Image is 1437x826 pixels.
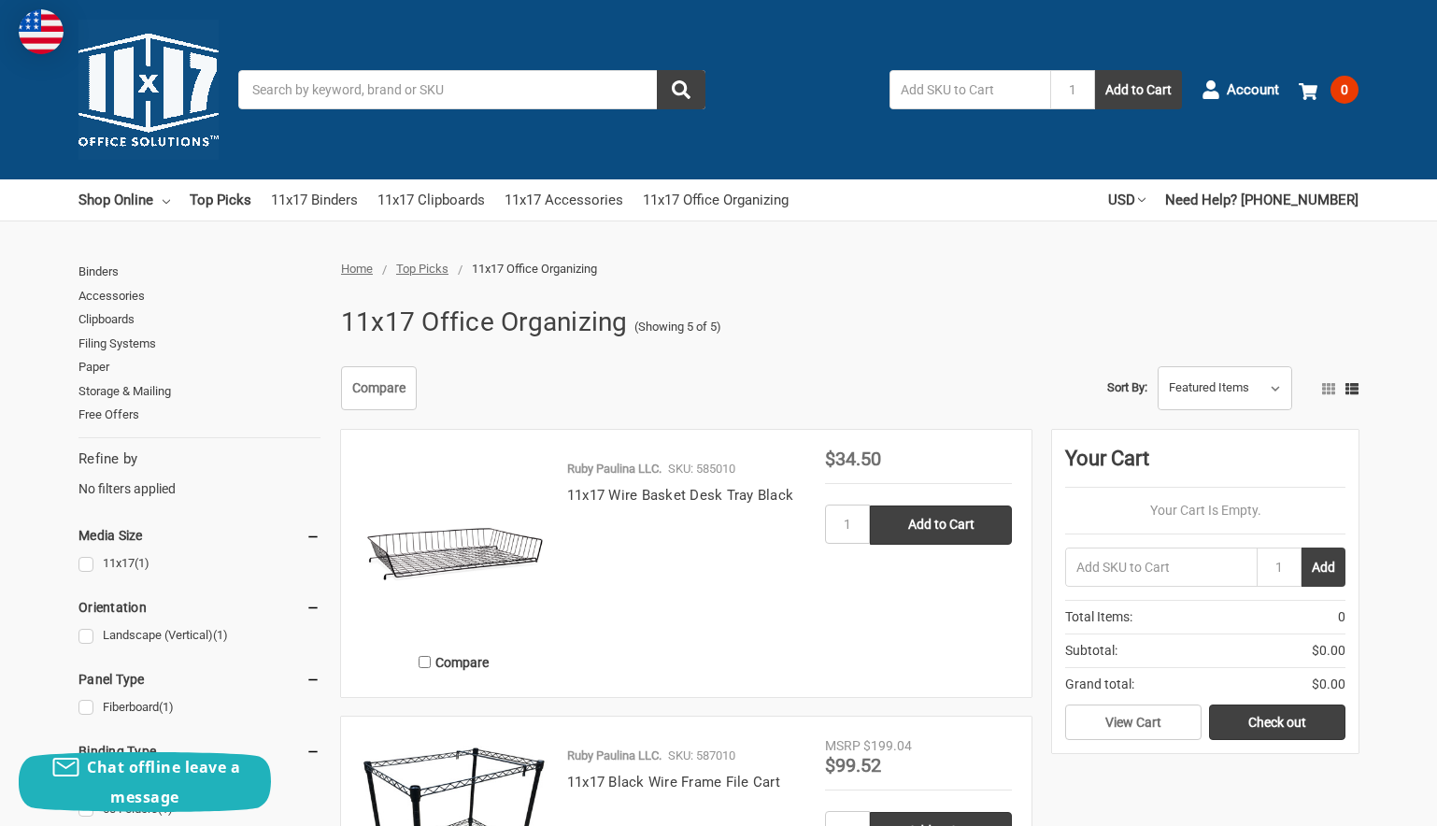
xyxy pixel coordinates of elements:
[1165,179,1359,221] a: Need Help? [PHONE_NUMBER]
[341,298,628,347] h1: 11x17 Office Organizing
[1312,641,1345,661] span: $0.00
[1065,705,1202,740] a: View Cart
[78,449,320,499] div: No filters applied
[78,740,320,762] h5: Binding Type
[1065,675,1134,694] span: Grand total:
[78,623,320,648] a: Landscape (Vertical)
[238,70,705,109] input: Search by keyword, brand or SKU
[870,506,1012,545] input: Add to Cart
[634,318,721,336] span: (Showing 5 of 5)
[78,596,320,619] h5: Orientation
[78,668,320,691] h5: Panel Type
[1209,705,1345,740] a: Check out
[78,20,219,160] img: 11x17.com
[668,747,735,765] p: SKU: 587010
[567,747,662,765] p: Ruby Paulina LLC.
[668,460,735,478] p: SKU: 585010
[1065,548,1257,587] input: Add SKU to Cart
[1338,607,1345,627] span: 0
[78,332,320,356] a: Filing Systems
[78,379,320,404] a: Storage & Mailing
[78,524,320,547] h5: Media Size
[1065,641,1117,661] span: Subtotal:
[341,262,373,276] a: Home
[825,736,861,756] div: MSRP
[1065,607,1132,627] span: Total Items:
[1202,65,1279,114] a: Account
[78,449,320,470] h5: Refine by
[1302,548,1345,587] button: Add
[78,260,320,284] a: Binders
[78,695,320,720] a: Fiberboard
[341,366,417,411] a: Compare
[643,179,789,221] a: 11x17 Office Organizing
[1107,374,1147,402] label: Sort By:
[1095,70,1182,109] button: Add to Cart
[396,262,448,276] a: Top Picks
[87,757,240,807] span: Chat offline leave a message
[78,307,320,332] a: Clipboards
[567,460,662,478] p: Ruby Paulina LLC.
[825,448,881,470] span: $34.50
[271,179,358,221] a: 11x17 Binders
[78,355,320,379] a: Paper
[419,656,431,668] input: Compare
[863,738,912,753] span: $199.04
[1065,501,1345,520] p: Your Cart Is Empty.
[78,551,320,577] a: 11x17
[190,179,251,221] a: Top Picks
[159,700,174,714] span: (1)
[1330,76,1359,104] span: 0
[377,179,485,221] a: 11x17 Clipboards
[78,403,320,427] a: Free Offers
[1299,65,1359,114] a: 0
[19,752,271,812] button: Chat offline leave a message
[135,556,149,570] span: (1)
[1312,675,1345,694] span: $0.00
[361,449,548,636] img: 11x17 Wire Basket Desk Tray Black
[1108,179,1145,221] a: USD
[158,802,173,816] span: (1)
[1227,79,1279,101] span: Account
[567,774,780,790] a: 11x17 Black Wire Frame File Cart
[213,628,228,642] span: (1)
[472,262,597,276] span: 11x17 Office Organizing
[1065,443,1345,488] div: Your Cart
[505,179,623,221] a: 11x17 Accessories
[78,179,170,221] a: Shop Online
[825,754,881,776] span: $99.52
[889,70,1050,109] input: Add SKU to Cart
[567,487,793,504] a: 11x17 Wire Basket Desk Tray Black
[78,284,320,308] a: Accessories
[19,9,64,54] img: duty and tax information for United States
[361,647,548,677] label: Compare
